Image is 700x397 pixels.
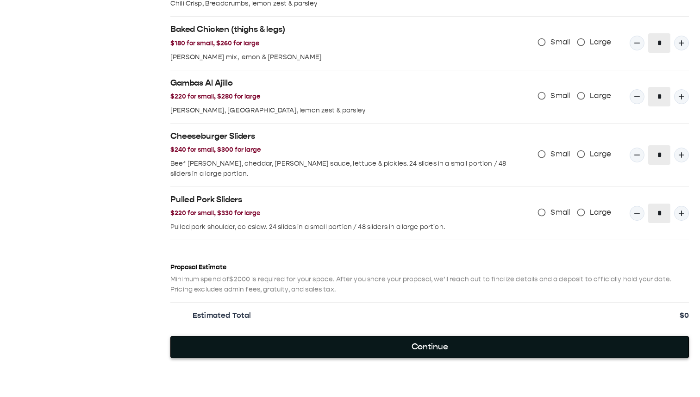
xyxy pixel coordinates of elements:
span: Large [590,207,611,218]
h2: Pulled Pork Sliders [170,194,513,205]
h3: $180 for small, $260 for large [170,38,513,49]
p: Estimated Total [193,310,669,321]
div: Quantity Input [630,145,689,165]
span: Small [550,37,570,48]
p: [PERSON_NAME], [GEOGRAPHIC_DATA], lemon zest & parsley [170,105,513,116]
p: Pulled pork shoulder, coleslaw. 24 slides in a small portion / 48 sliders in a large portion. [170,222,513,232]
h3: $220 for small, $280 for large [170,92,513,102]
p: [PERSON_NAME] mix, lemon & [PERSON_NAME] [170,52,513,62]
div: Quantity Input [630,33,689,53]
p: Beef [PERSON_NAME], cheddar, [PERSON_NAME] sauce, lettuce & pickles. 24 slides in a small portion... [170,159,513,179]
span: Large [590,37,611,48]
h2: Cheeseburger Sliders [170,131,513,142]
h3: Proposal Estimate [170,262,689,273]
span: Small [550,207,570,218]
span: Large [590,149,611,160]
span: Large [590,90,611,101]
span: Small [550,90,570,101]
button: Continue [170,336,689,358]
span: Small [550,149,570,160]
div: Quantity Input [630,204,689,223]
h3: $240 for small, $300 for large [170,145,513,155]
h2: Gambas Al Ajillo [170,78,513,89]
div: Quantity Input [630,87,689,106]
h3: $220 for small, $330 for large [170,208,513,218]
h2: Baked Chicken (thighs & legs) [170,24,513,35]
p: Minimum spend of $2000 is required for your space. After you share your proposal, we’ll reach out... [170,274,689,295]
p: $ 0 [680,310,689,321]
